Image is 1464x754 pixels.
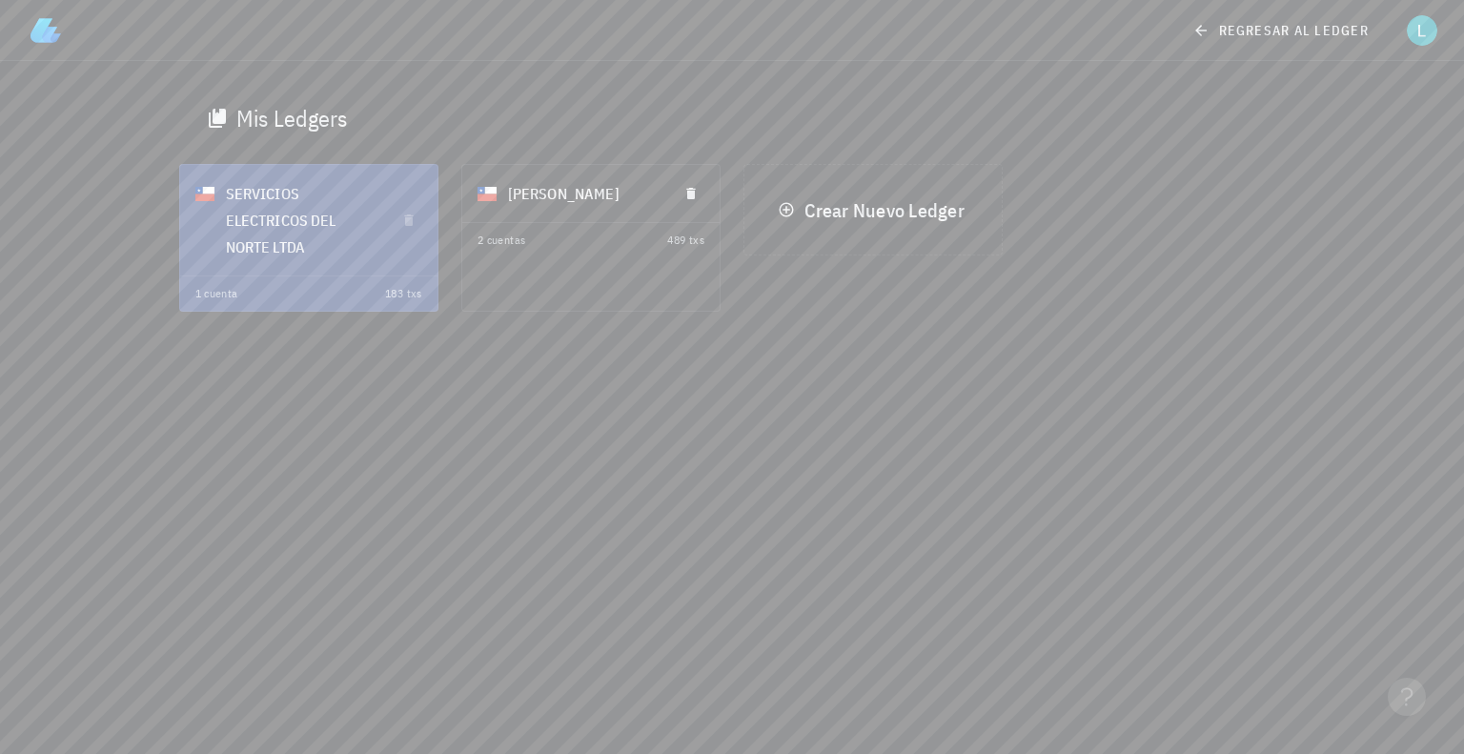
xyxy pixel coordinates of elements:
div: CLP-icon [478,184,497,203]
button: Crear Nuevo Ledger [766,193,979,227]
div: SERVICIOS ELECTRICOS DEL NORTE LTDA [226,169,380,272]
a: regresar al ledger [1181,13,1384,48]
span: regresar al ledger [1196,22,1369,39]
span: Crear Nuevo Ledger [782,197,964,223]
div: 2 cuentas [478,231,526,250]
div: CLP-icon [195,184,214,203]
div: 489 txs [667,231,704,250]
div: 1 cuenta [195,284,238,303]
div: Mis Ledgers [236,103,348,133]
img: LedgiFi [30,15,61,46]
div: avatar [1407,15,1437,46]
div: [PERSON_NAME] [508,169,662,218]
div: 183 txs [385,284,422,303]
